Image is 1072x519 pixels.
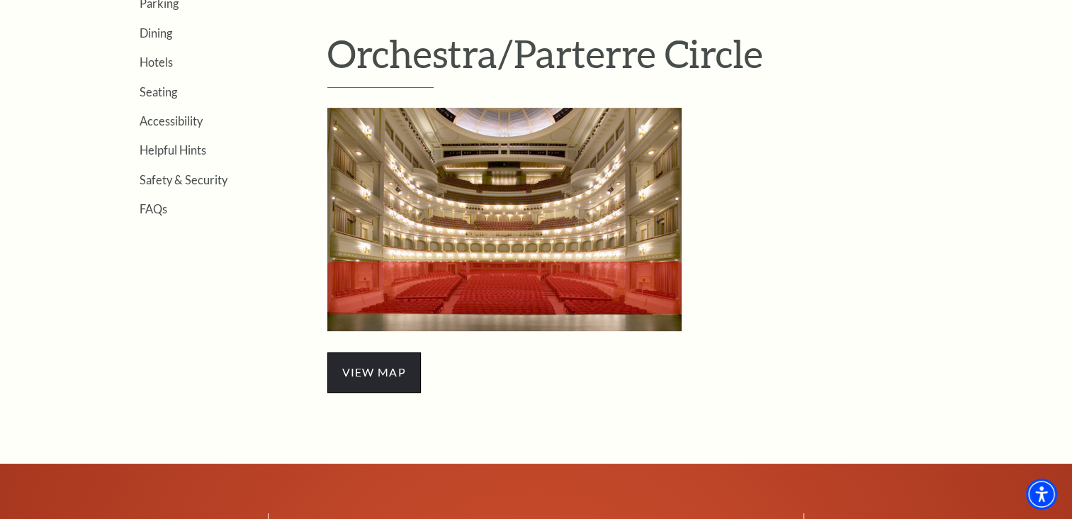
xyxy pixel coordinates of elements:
a: Seating [140,85,177,99]
a: Orchestra/Parterre Circle Seating Map - open in a new tab [327,210,682,226]
img: Orchestra/Parterre Circle Seating Map [327,108,682,331]
a: Accessibility [140,114,203,128]
a: Helpful Hints [140,143,206,157]
a: Dining [140,26,172,40]
a: FAQs [140,202,167,216]
span: view map [327,352,421,392]
h1: Orchestra/Parterre Circle [327,30,976,89]
a: view map - open in a new tab [327,363,421,379]
a: Safety & Security [140,173,227,186]
div: Accessibility Menu [1026,479,1057,510]
a: Hotels [140,55,173,69]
